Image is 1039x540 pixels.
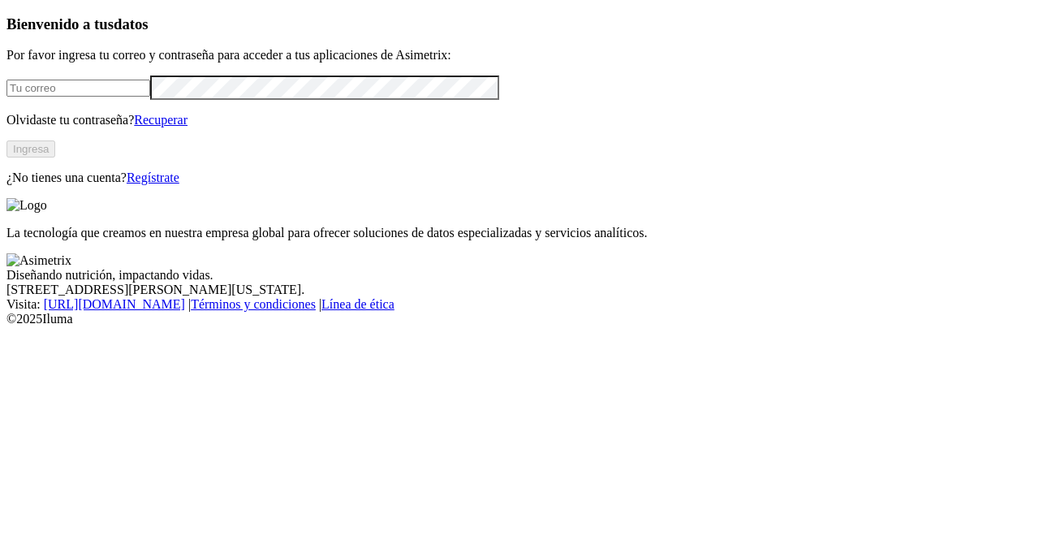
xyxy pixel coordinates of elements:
[6,312,1033,326] div: © 2025 Iluma
[134,113,188,127] a: Recuperar
[6,253,71,268] img: Asimetrix
[6,15,1033,33] h3: Bienvenido a tus
[6,171,1033,185] p: ¿No tienes una cuenta?
[6,297,1033,312] div: Visita : | |
[6,268,1033,283] div: Diseñando nutrición, impactando vidas.
[6,80,150,97] input: Tu correo
[191,297,316,311] a: Términos y condiciones
[114,15,149,32] span: datos
[6,226,1033,240] p: La tecnología que creamos en nuestra empresa global para ofrecer soluciones de datos especializad...
[321,297,394,311] a: Línea de ética
[6,113,1033,127] p: Olvidaste tu contraseña?
[6,283,1033,297] div: [STREET_ADDRESS][PERSON_NAME][US_STATE].
[127,171,179,184] a: Regístrate
[6,48,1033,63] p: Por favor ingresa tu correo y contraseña para acceder a tus aplicaciones de Asimetrix:
[6,198,47,213] img: Logo
[6,140,55,158] button: Ingresa
[44,297,185,311] a: [URL][DOMAIN_NAME]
